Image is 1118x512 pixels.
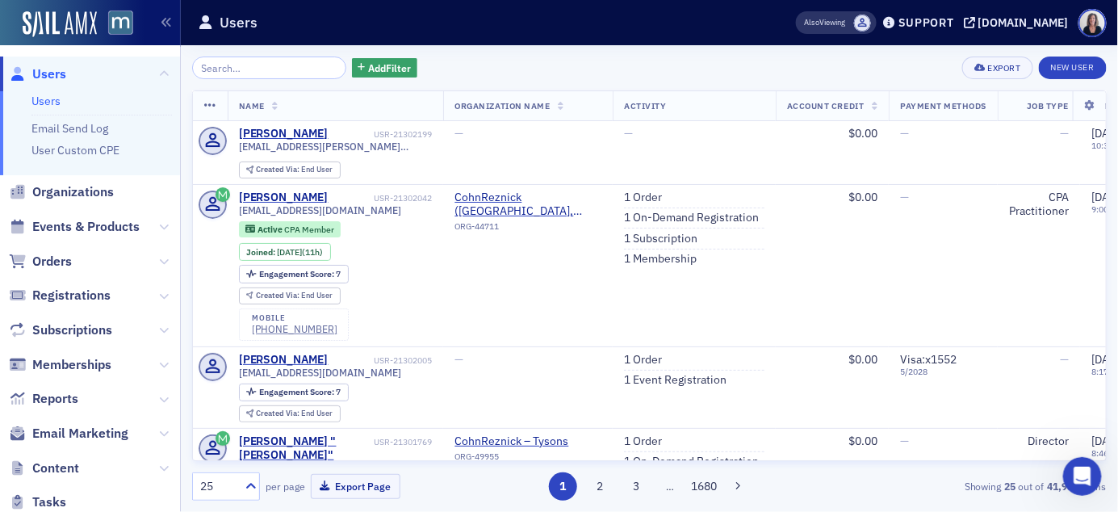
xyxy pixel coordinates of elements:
span: [DATE] [277,246,302,258]
a: [PERSON_NAME] [239,353,329,367]
button: AddFilter [352,58,418,78]
span: Organization Name [454,100,550,111]
h1: Users [220,13,258,32]
span: Created Via : [256,164,301,174]
span: Viewing [805,17,846,28]
span: Memberships [32,356,111,374]
a: CohnReznick ([GEOGRAPHIC_DATA], [GEOGRAPHIC_DATA]) [454,191,601,219]
span: Joined : [246,247,277,258]
span: Created Via : [256,408,301,418]
div: Send us a messageWe typically reply in under 20 minutes [16,217,307,279]
div: Engagement Score: 7 [239,384,349,401]
a: [PHONE_NUMBER] [252,323,337,335]
span: — [900,190,909,204]
span: Engagement Score : [259,386,336,397]
span: Email Marketing [32,425,128,443]
div: Status: All Systems OperationalUpdated [DATE] 12:11 EDT [17,287,306,347]
a: Content [9,460,79,477]
span: [EMAIL_ADDRESS][PERSON_NAME][DOMAIN_NAME] [239,141,433,153]
a: 1 On-Demand Registration [624,211,759,225]
span: CohnReznick (Bethesda, MD) [454,191,601,219]
span: Active [258,224,284,235]
div: Status: All Systems Operational [65,300,290,317]
div: ORG-44711 [454,221,601,237]
a: [PERSON_NAME] [239,191,329,205]
div: End User [256,292,333,300]
span: — [624,126,633,141]
span: $0.00 [848,190,877,204]
span: Created Via : [256,290,301,300]
a: Memberships [9,356,111,374]
button: 2 [586,472,614,501]
input: Search… [192,57,346,79]
div: Showing out of items [813,479,1107,493]
div: Created Via: End User [239,405,341,422]
div: (11h) [277,247,323,258]
a: 1 Event Registration [624,373,726,388]
div: Engagement Score: 7 [239,265,349,283]
span: — [1060,126,1069,141]
span: Organizations [32,183,114,201]
a: [PERSON_NAME] "[PERSON_NAME]" [PERSON_NAME] [239,434,371,477]
div: Active: Active: CPA Member [239,221,341,237]
span: … [659,479,682,493]
span: Registrations [32,287,111,304]
div: We typically reply in under 20 minutes [33,248,270,265]
span: [EMAIL_ADDRESS][DOMAIN_NAME] [239,204,402,216]
a: New User [1039,57,1107,79]
div: Export [988,64,1021,73]
img: SailAMX [23,11,97,37]
a: 1 Membership [624,252,697,266]
a: Tasks [9,493,66,511]
div: Also [805,17,820,27]
span: Account Credit [787,100,864,111]
span: Subscriptions [32,321,112,339]
img: SailAMX [108,10,133,36]
div: USR-21302042 [331,193,432,204]
div: Send us a message [33,231,270,248]
div: End User [256,409,333,418]
a: User Custom CPE [31,143,119,157]
span: Help [256,404,282,415]
button: [DOMAIN_NAME] [964,17,1074,28]
a: Active CPA Member [245,224,333,234]
span: Name [239,100,265,111]
a: View Homepage [97,10,133,38]
span: $0.00 [848,126,877,141]
span: Home [36,404,72,415]
strong: 41,980 [1045,479,1082,493]
span: Visa : x1552 [900,352,957,367]
p: How can we help? [32,170,291,197]
span: CohnReznick – Tysons [454,434,601,449]
a: Users [31,94,61,108]
a: Registrations [9,287,111,304]
a: Orders [9,253,72,271]
div: Created Via: End User [239,287,341,304]
span: — [900,434,909,448]
div: Support [898,15,954,30]
a: Events & Products [9,218,140,236]
span: Activity [624,100,666,111]
span: — [1060,352,1069,367]
img: Profile image for Aidan [234,26,266,58]
div: USR-21301769 [374,437,432,447]
button: 1680 [690,472,718,501]
span: Tasks [32,493,66,511]
span: Justin Chase [854,15,871,31]
img: logo [32,31,101,57]
div: 7 [259,388,341,397]
span: Profile [1078,9,1107,37]
div: 7 [259,270,341,279]
a: Reports [9,390,78,408]
span: [EMAIL_ADDRESS][DOMAIN_NAME] [239,367,402,379]
span: Reports [32,390,78,408]
button: 1 [549,472,577,501]
span: Engagement Score : [259,268,336,279]
div: Director [1009,434,1069,449]
span: Job Type [1027,100,1069,111]
span: Add Filter [368,61,411,75]
span: Payment Methods [900,100,986,111]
